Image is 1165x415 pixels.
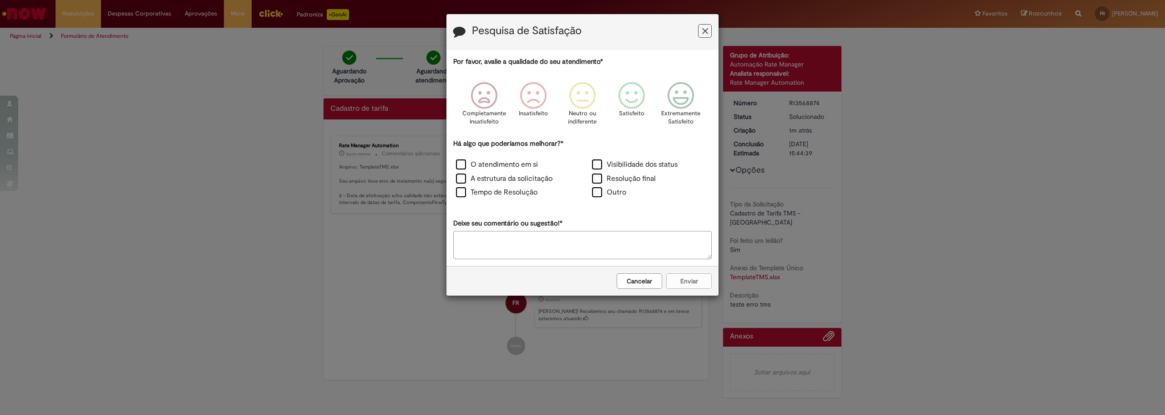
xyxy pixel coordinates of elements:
[658,75,704,138] div: Extremamente Satisfeito
[592,174,656,184] label: Resolução final
[453,139,712,200] div: Há algo que poderíamos melhorar?*
[453,219,562,228] label: Deixe seu comentário ou sugestão!*
[592,187,626,198] label: Outro
[510,75,557,138] div: Insatisfeito
[519,109,548,118] p: Insatisfeito
[472,25,582,37] label: Pesquisa de Satisfação
[456,159,538,170] label: O atendimento em si
[592,159,678,170] label: Visibilidade dos status
[559,75,606,138] div: Neutro ou indiferente
[462,109,506,126] p: Completamente Insatisfeito
[461,75,507,138] div: Completamente Insatisfeito
[456,187,537,198] label: Tempo de Resolução
[456,174,552,184] label: A estrutura da solicitação
[619,109,644,118] p: Satisfeito
[453,57,603,67] label: Por favor, avalie a qualidade do seu atendimento*
[566,109,599,126] p: Neutro ou indiferente
[661,109,700,126] p: Extremamente Satisfeito
[608,75,655,138] div: Satisfeito
[617,273,662,289] button: Cancelar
